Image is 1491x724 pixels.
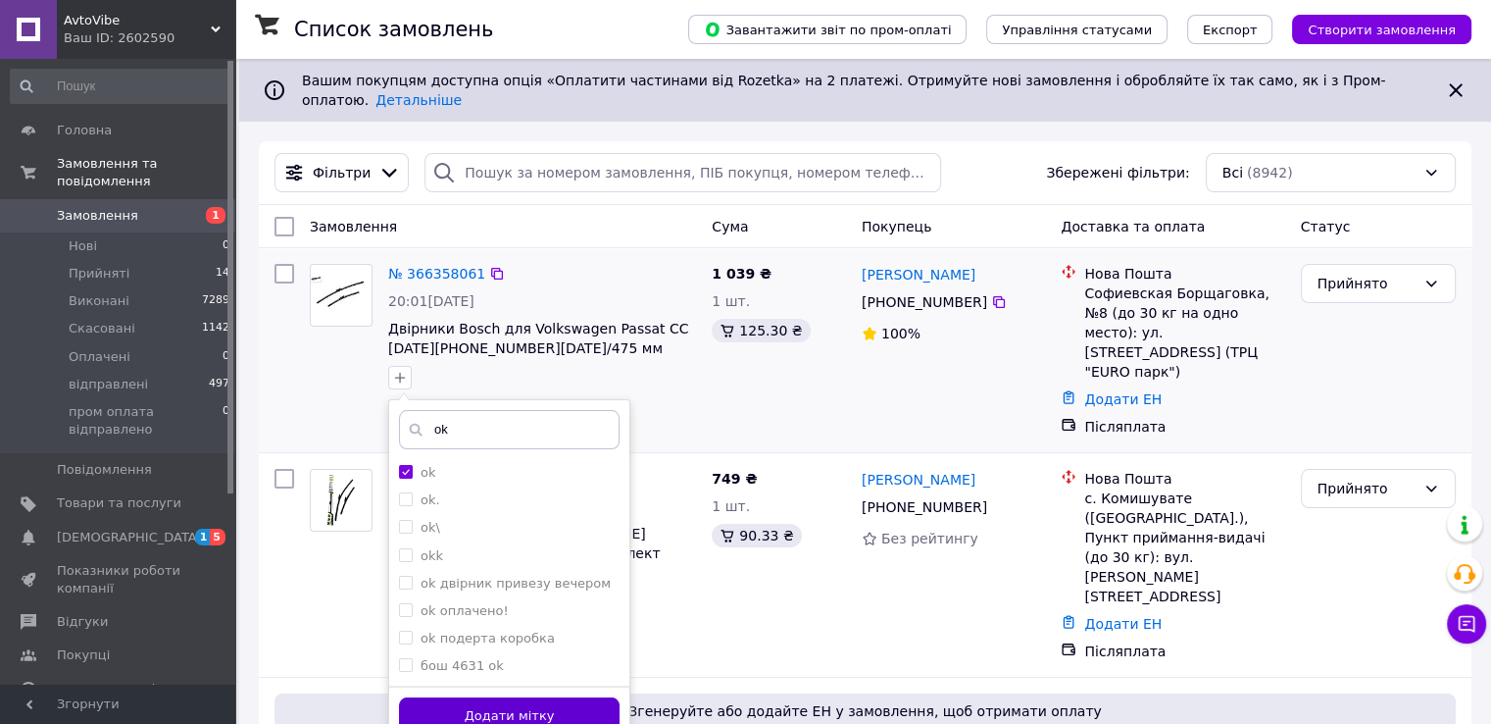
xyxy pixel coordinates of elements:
span: Нові [69,237,97,255]
span: Відгуки [57,613,108,631]
button: Створити замовлення [1292,15,1471,44]
button: Чат з покупцем [1447,604,1486,644]
a: Додати ЕН [1084,391,1162,407]
a: Детальніше [375,92,462,108]
span: 1 [206,207,225,224]
input: Напишіть назву мітки [399,410,620,449]
label: ok двірник привезу вечером [421,576,611,591]
span: Cума [712,219,748,234]
span: Фільтри [313,163,371,182]
span: 100% [881,326,920,341]
span: [PHONE_NUMBER] [862,499,987,515]
span: відправлені [69,376,148,393]
div: Післяплата [1084,642,1284,661]
div: Прийнято [1317,273,1416,294]
span: 749 ₴ [712,471,757,487]
span: Покупці [57,646,110,664]
span: Замовлення [57,207,138,225]
a: [PERSON_NAME] [862,265,975,284]
a: Створити замовлення [1272,21,1471,36]
span: 1 шт. [712,293,750,309]
span: Вашим покупцям доступна опція «Оплатити частинами від Rozetka» на 2 платежі. Отримуйте нові замов... [302,73,1385,108]
span: Без рейтингу [881,531,978,546]
span: [PHONE_NUMBER] [862,294,987,310]
span: Головна [57,122,112,139]
span: 0 [223,237,229,255]
span: 0 [223,348,229,366]
button: Завантажити звіт по пром-оплаті [688,15,967,44]
div: Нова Пошта [1084,264,1284,284]
a: Додати ЕН [1084,616,1162,632]
img: Фото товару [319,470,365,531]
span: 14 [216,265,229,283]
span: 497 [209,376,229,393]
span: Статус [1301,219,1351,234]
label: ok. [421,492,440,507]
label: бош 4631 ok [421,658,504,673]
span: (8942) [1247,165,1293,181]
div: 90.33 ₴ [712,524,801,547]
label: okk [421,548,443,563]
input: Пошук [10,69,231,104]
span: 20:01[DATE] [388,293,474,309]
div: Софиевская Борщаговка, №8 (до 30 кг на одно место): ул. [STREET_ADDRESS] (ТРЦ "EURO парк") [1084,284,1284,382]
span: Завантажити звіт по пром-оплаті [704,21,951,38]
label: ok [421,465,435,480]
img: Фото товару [311,276,372,316]
a: № 366358061 [388,266,485,282]
span: Повідомлення [57,461,152,479]
span: Створити замовлення [1308,23,1456,37]
span: Каталог ProSale [57,681,163,698]
span: Скасовані [69,320,135,337]
label: ok\ [421,520,440,535]
span: Згенеруйте або додайте ЕН у замовлення, щоб отримати оплату [282,701,1448,721]
div: Прийнято [1317,478,1416,499]
div: Післяплата [1084,417,1284,437]
span: 1 [195,529,211,545]
div: Ваш ID: 2602590 [64,29,235,47]
div: с. Комишувате ([GEOGRAPHIC_DATA].), Пункт приймання-видачі (до 30 кг): вул. [PERSON_NAME][STREET_... [1084,489,1284,606]
span: 7289 [202,292,229,310]
button: Експорт [1187,15,1273,44]
span: [DEMOGRAPHIC_DATA] [57,529,202,546]
span: Покупець [862,219,931,234]
a: Двірники Bosch для Volkswagen Passat CC [DATE][PHONE_NUMBER][DATE]/475 мм Комплект щіток склоочис... [388,321,688,395]
div: Нова Пошта [1084,469,1284,489]
span: 0 [223,403,229,439]
span: Збережені фільтри: [1046,163,1189,182]
label: ok подерта коробка [421,631,555,646]
button: Управління статусами [986,15,1168,44]
span: 5 [210,529,225,545]
span: Управління статусами [1002,23,1152,37]
span: 1 шт. [712,498,750,514]
span: Товари та послуги [57,494,181,512]
span: Прийняті [69,265,129,283]
span: Оплачені [69,348,130,366]
span: Доставка та оплата [1061,219,1205,234]
span: пром оплата відправлено [69,403,223,439]
span: 1 039 ₴ [712,266,771,282]
input: Пошук за номером замовлення, ПІБ покупця, номером телефону, Email, номером накладної [424,153,941,192]
div: 125.30 ₴ [712,319,810,342]
span: 1142 [202,320,229,337]
a: Фото товару [310,264,373,327]
a: [PERSON_NAME] [862,470,975,490]
h1: Список замовлень [294,18,493,41]
span: Замовлення та повідомлення [57,155,235,190]
span: AvtoVibe [64,12,211,29]
span: Експорт [1203,23,1258,37]
a: Фото товару [310,469,373,532]
span: Всі [1222,163,1243,182]
span: Замовлення [310,219,397,234]
span: Виконані [69,292,129,310]
span: Показники роботи компанії [57,562,181,597]
label: ok оплачено! [421,603,509,618]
